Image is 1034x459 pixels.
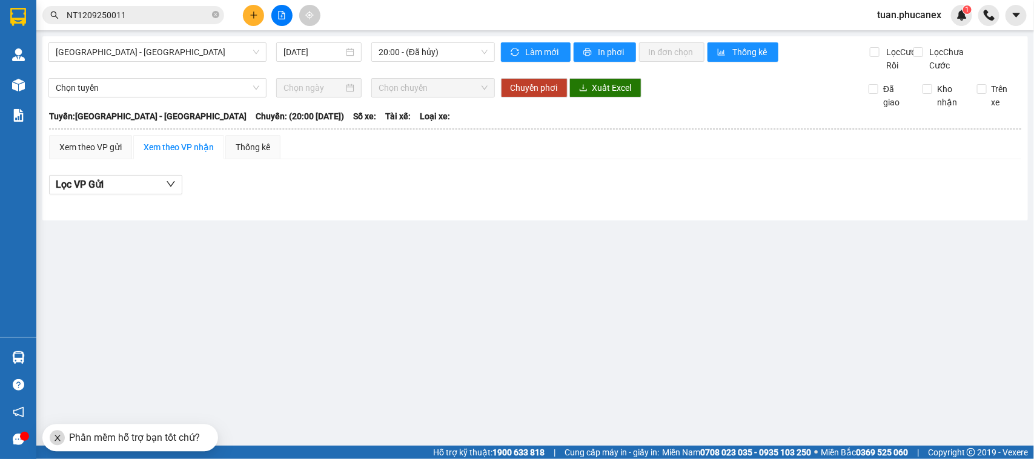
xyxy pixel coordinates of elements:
span: Làm mới [526,45,561,59]
button: file-add [271,5,293,26]
img: icon-new-feature [956,10,967,21]
img: logo-vxr [10,8,26,26]
span: Số xe: [353,110,376,123]
span: caret-down [1011,10,1022,21]
button: printerIn phơi [574,42,636,62]
button: bar-chartThống kê [708,42,778,62]
span: Lọc VP Gửi [56,177,104,192]
button: Lọc VP Gửi [49,175,182,194]
button: syncLàm mới [501,42,571,62]
input: 15/09/2025 [283,45,343,59]
button: Chuyển phơi [501,78,568,97]
button: In đơn chọn [639,42,705,62]
span: Thống kê [732,45,769,59]
span: 1 [965,5,969,14]
span: notification [13,406,24,418]
button: downloadXuất Excel [569,78,641,97]
span: | [554,446,555,459]
span: Trên xe [987,82,1022,109]
span: message [13,434,24,445]
span: copyright [967,448,975,457]
span: | [917,446,919,459]
strong: 0708 023 035 - 0935 103 250 [700,447,811,457]
img: warehouse-icon [12,351,25,364]
span: question-circle [13,379,24,391]
img: warehouse-icon [12,48,25,61]
input: Chọn ngày [283,81,343,94]
span: Kho nhận [932,82,967,109]
span: Cung cấp máy in - giấy in: [565,446,659,459]
span: ⚪️ [814,450,818,455]
span: Chọn chuyến [379,79,487,97]
span: Chuyến: (20:00 [DATE]) [256,110,344,123]
div: Xem theo VP nhận [144,140,214,154]
span: Đã giao [878,82,913,109]
img: warehouse-icon [12,79,25,91]
button: plus [243,5,264,26]
span: In phơi [598,45,626,59]
span: Loại xe: [420,110,450,123]
span: tuan.phucanex [867,7,951,22]
span: Miền Nam [662,446,811,459]
span: close-circle [212,11,219,18]
div: Thống kê [236,140,270,154]
button: caret-down [1006,5,1027,26]
span: Nha Trang - Sài Gòn [56,43,259,61]
span: Lọc Cước Rồi [881,45,923,72]
span: plus [250,11,258,19]
b: Tuyến: [GEOGRAPHIC_DATA] - [GEOGRAPHIC_DATA] [49,111,247,121]
span: Phần mềm hỗ trợ bạn tốt chứ? [70,432,201,443]
span: Chọn tuyến [56,79,259,97]
span: Tài xế: [385,110,411,123]
span: aim [305,11,314,19]
span: down [166,179,176,189]
button: aim [299,5,320,26]
strong: 1900 633 818 [492,447,545,457]
img: solution-icon [12,109,25,122]
span: close [53,434,62,442]
span: Lọc Chưa Cước [925,45,979,72]
sup: 1 [963,5,972,14]
span: file-add [277,11,286,19]
div: Xem theo VP gửi [59,140,122,154]
input: Tìm tên, số ĐT hoặc mã đơn [67,8,210,22]
img: phone-icon [984,10,995,21]
strong: 0369 525 060 [856,447,908,457]
span: Hỗ trợ kỹ thuật: [433,446,545,459]
span: bar-chart [717,48,727,58]
span: close-circle [212,10,219,21]
span: 20:00 - (Đã hủy) [379,43,487,61]
span: printer [583,48,594,58]
span: search [50,11,59,19]
span: Miền Bắc [821,446,908,459]
span: sync [511,48,521,58]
